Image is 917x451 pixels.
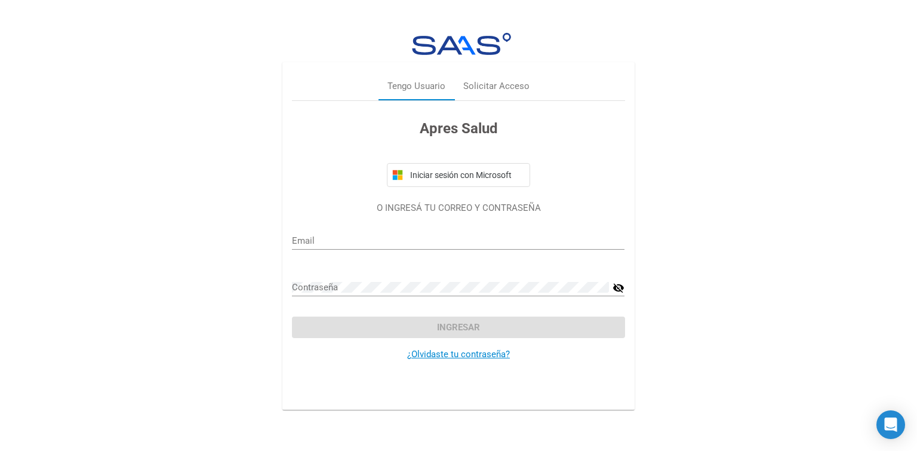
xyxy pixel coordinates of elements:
[463,79,530,93] div: Solicitar Acceso
[408,170,525,180] span: Iniciar sesión con Microsoft
[292,317,624,338] button: Ingresar
[292,201,624,215] p: O INGRESÁ TU CORREO Y CONTRASEÑA
[387,79,445,93] div: Tengo Usuario
[613,281,624,295] mat-icon: visibility_off
[387,163,530,187] button: Iniciar sesión con Microsoft
[292,118,624,139] h3: Apres Salud
[407,349,510,360] a: ¿Olvidaste tu contraseña?
[437,322,480,333] span: Ingresar
[876,410,905,439] div: Open Intercom Messenger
